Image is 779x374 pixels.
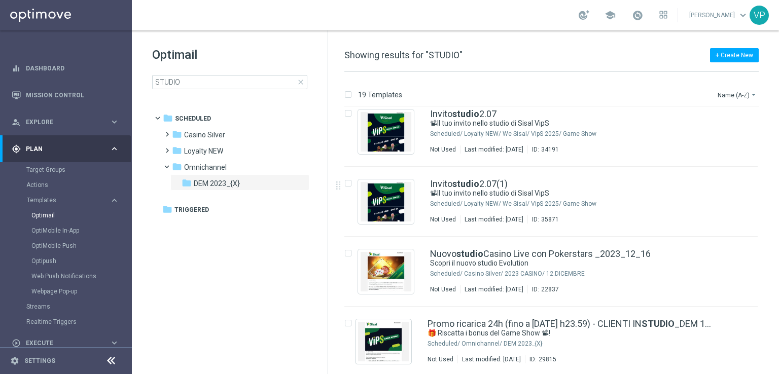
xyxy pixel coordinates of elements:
b: studio [452,178,479,189]
div: Streams [26,299,131,314]
img: 29815.jpeg [358,322,409,361]
a: Streams [26,303,105,311]
b: STUDIO [642,318,675,329]
div: Last modified: [DATE] [458,355,525,363]
div: Templates [27,197,110,203]
div: ID: [527,145,559,154]
div: Templates [26,193,131,299]
div: Webpage Pop-up [31,284,131,299]
a: Invitostudio2.07(1) [430,179,508,189]
div: Optimail [31,208,131,223]
div: Scheduled/Casino Silver/2023 CASINO/12.DICEMBRE [464,270,715,278]
span: Casino Silver [184,130,225,139]
b: studio [456,248,483,259]
div: Scheduled/Loyalty NEW/We Sisal/VipS 2025/Game Show [464,130,715,138]
div: 📽Il tuo invito nello studio di Sisal VipS [430,189,715,198]
div: Last modified: [DATE] [461,215,527,223]
div: Scheduled/ [430,130,463,138]
div: ID: [525,355,556,363]
input: Search Template [152,75,307,89]
i: folder [172,162,182,172]
a: NuovostudioCasino Live con Pokerstars _2023_12_16 [430,249,651,258]
button: Name (A-Z)arrow_drop_down [717,89,759,101]
img: 34191.jpeg [361,112,411,152]
div: Press SPACE to select this row. [334,237,777,307]
div: Scheduled/ [430,270,463,278]
i: play_circle_outline [12,339,21,348]
i: person_search [12,118,21,127]
span: Execute [26,340,110,346]
i: equalizer [12,64,21,73]
i: arrow_drop_down [750,91,758,99]
i: folder [182,178,192,188]
button: Templates keyboard_arrow_right [26,196,120,204]
div: OptiMobile Push [31,238,131,253]
button: play_circle_outline Execute keyboard_arrow_right [11,339,120,347]
span: DEM 2023_{X} [194,179,240,188]
div: Optipush [31,253,131,269]
div: Web Push Notifications [31,269,131,284]
a: Target Groups [26,166,105,174]
a: Optipush [31,257,105,265]
div: Target Groups [26,162,131,177]
span: Showing results for "STUDIO" [344,50,463,60]
div: Press SPACE to select this row. [334,167,777,237]
div: 22837 [541,285,559,293]
a: 🎁 Riscatta i bonus del Game Show 📽! [428,328,692,338]
a: OptiMobile Push [31,242,105,250]
div: Explore [12,118,110,127]
a: Settings [24,358,55,364]
div: Not Used [430,215,456,223]
button: + Create New [710,48,759,62]
a: 📽Il tuo invito nello studio di Sisal VipS [430,189,692,198]
span: Plan [26,146,110,152]
a: Web Push Notifications [31,272,105,280]
div: equalizer Dashboard [11,64,120,72]
div: Dashboard [12,55,119,82]
div: 34191 [541,145,559,154]
div: Scheduled/ [430,200,463,208]
div: OptiMobile In-App [31,223,131,238]
div: Actions [26,177,131,193]
div: VP [750,6,769,25]
span: Triggered [174,205,209,214]
div: 🎁 Riscatta i bonus del Game Show 📽! [428,328,715,338]
div: Execute [12,339,110,348]
div: Last modified: [DATE] [461,285,527,293]
div: Realtime Triggers [26,314,131,329]
div: Mission Control [12,82,119,108]
div: Scheduled/ [428,340,460,348]
button: person_search Explore keyboard_arrow_right [11,118,120,126]
a: Invitostudio2.07 [430,109,497,119]
div: gps_fixed Plan keyboard_arrow_right [11,145,120,153]
i: keyboard_arrow_right [110,117,119,127]
span: Explore [26,119,110,125]
i: folder [172,145,182,156]
a: Actions [26,181,105,189]
i: keyboard_arrow_right [110,338,119,348]
span: Omnichannel [184,163,227,172]
div: 29815 [539,355,556,363]
span: close [297,78,305,86]
div: ID: [527,285,559,293]
a: [PERSON_NAME]keyboard_arrow_down [688,8,750,23]
span: keyboard_arrow_down [737,10,749,21]
span: Templates [27,197,99,203]
a: 📽Il tuo invito nello studio di Sisal VipS [430,119,692,128]
a: OptiMobile In-App [31,227,105,235]
i: settings [10,356,19,365]
div: Not Used [430,285,456,293]
span: Loyalty NEW [184,146,223,156]
i: keyboard_arrow_right [110,196,119,205]
a: Realtime Triggers [26,318,105,326]
div: Not Used [430,145,456,154]
button: Mission Control [11,91,120,99]
img: 22837.jpeg [361,252,411,291]
div: ID: [527,215,559,223]
div: Scheduled/Loyalty NEW/We Sisal/VipS 2025/Game Show [464,200,715,208]
div: Not Used [428,355,453,363]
